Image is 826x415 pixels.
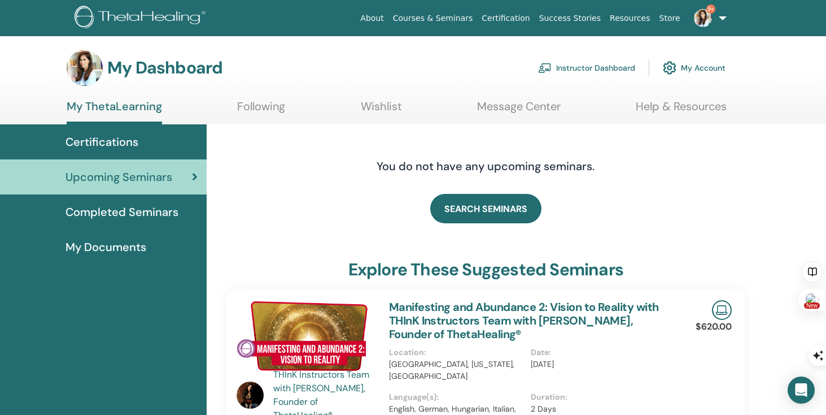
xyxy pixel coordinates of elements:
img: logo.png [75,6,209,31]
a: Resources [605,8,655,29]
a: My ThetaLearning [67,100,162,124]
a: Instructor Dashboard [538,55,635,80]
img: cog.svg [663,58,676,77]
img: default.jpg [67,50,103,86]
a: About [356,8,388,29]
span: Certifications [65,133,138,150]
a: My Account [663,55,726,80]
p: [GEOGRAPHIC_DATA], [US_STATE], [GEOGRAPHIC_DATA] [389,358,525,382]
img: Manifesting and Abundance 2: Vision to Reality [237,300,375,371]
p: 2 Days [531,403,666,415]
p: Date : [531,347,666,358]
a: Success Stories [535,8,605,29]
h3: explore these suggested seminars [348,260,623,280]
p: Duration : [531,391,666,403]
p: Language(s) : [389,391,525,403]
a: Store [655,8,685,29]
a: Following [237,100,285,122]
div: Open Intercom Messenger [788,377,815,404]
img: default.jpg [694,9,712,27]
p: [DATE] [531,358,666,370]
span: Upcoming Seminars [65,168,172,185]
span: 9+ [706,5,715,14]
a: Manifesting and Abundance 2: Vision to Reality with THInK Instructors Team with [PERSON_NAME], Fo... [389,300,659,341]
h3: My Dashboard [107,58,222,78]
a: Courses & Seminars [388,8,478,29]
h4: You do not have any upcoming seminars. [308,159,663,173]
a: Message Center [477,100,561,122]
a: SEARCH SEMINARS [430,194,541,223]
img: Live Online Seminar [712,300,732,320]
span: SEARCH SEMINARS [444,203,527,215]
a: Certification [477,8,534,29]
a: Wishlist [361,100,402,122]
img: default.jpg [237,382,264,409]
p: $620.00 [696,320,732,334]
span: Completed Seminars [65,204,178,221]
img: chalkboard-teacher.svg [538,63,552,73]
span: My Documents [65,239,146,256]
a: Help & Resources [636,100,727,122]
p: Location : [389,347,525,358]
